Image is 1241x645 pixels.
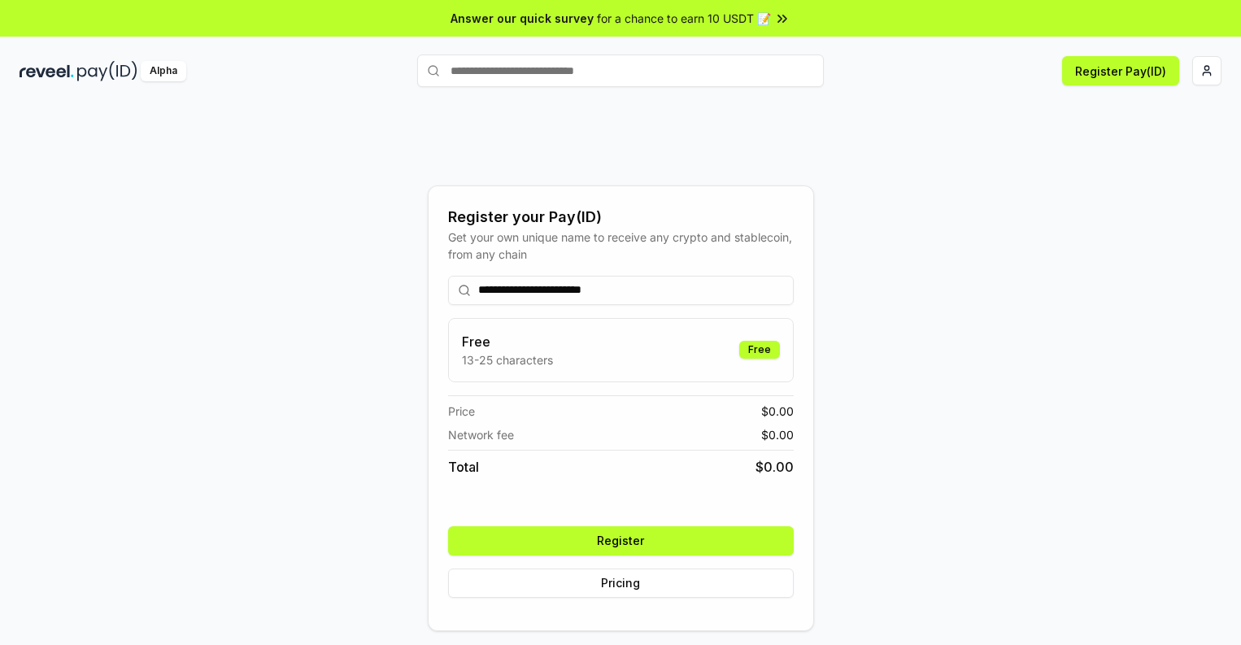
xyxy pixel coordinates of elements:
[141,61,186,81] div: Alpha
[761,426,794,443] span: $ 0.00
[462,351,553,368] p: 13-25 characters
[448,457,479,477] span: Total
[448,569,794,598] button: Pricing
[451,10,594,27] span: Answer our quick survey
[448,526,794,556] button: Register
[1062,56,1179,85] button: Register Pay(ID)
[755,457,794,477] span: $ 0.00
[20,61,74,81] img: reveel_dark
[597,10,771,27] span: for a chance to earn 10 USDT 📝
[448,403,475,420] span: Price
[448,426,514,443] span: Network fee
[761,403,794,420] span: $ 0.00
[448,229,794,263] div: Get your own unique name to receive any crypto and stablecoin, from any chain
[739,341,780,359] div: Free
[462,332,553,351] h3: Free
[448,206,794,229] div: Register your Pay(ID)
[77,61,137,81] img: pay_id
